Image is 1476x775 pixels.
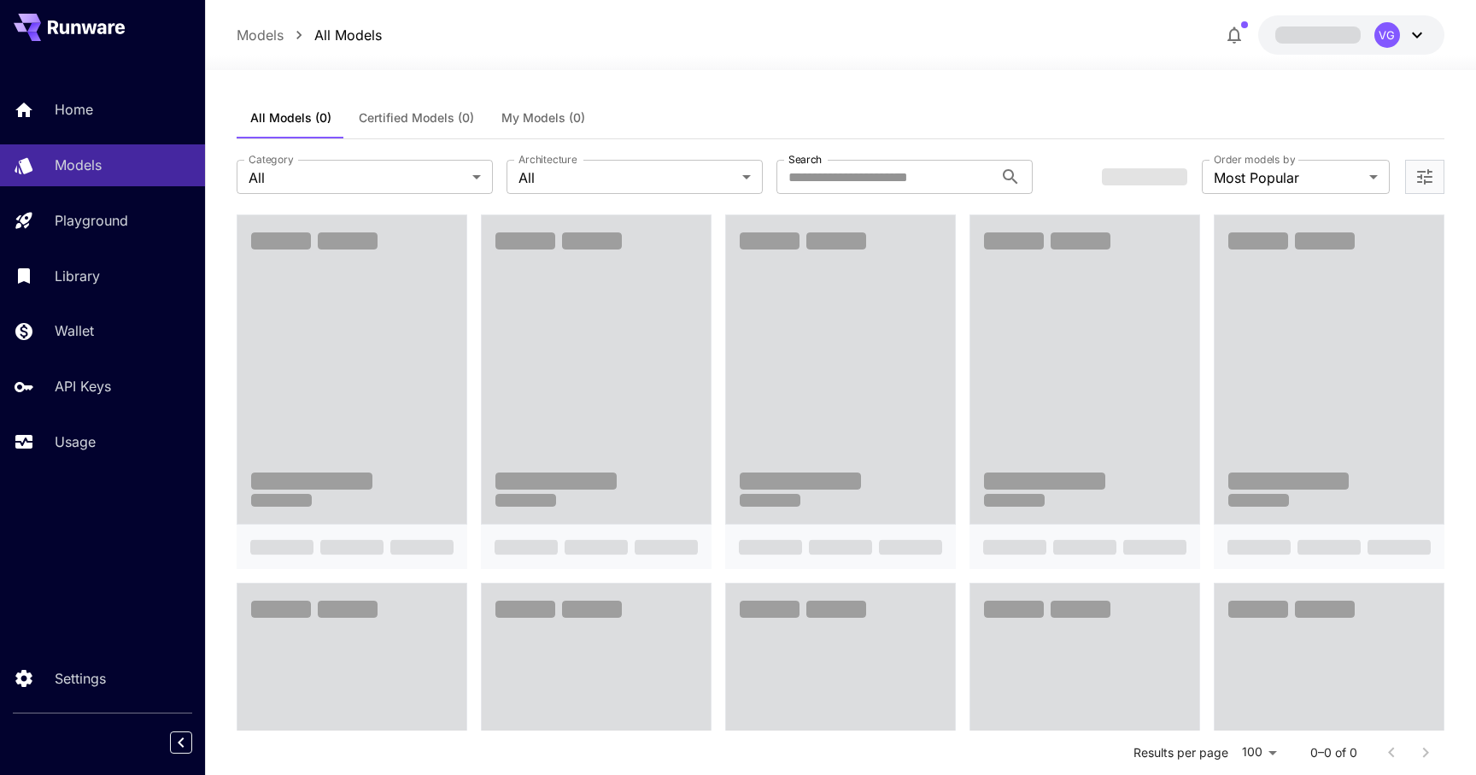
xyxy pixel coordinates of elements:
a: All Models [314,25,382,45]
label: Search [788,152,822,167]
p: Results per page [1133,744,1228,761]
span: All Models (0) [250,110,331,126]
p: Models [55,155,102,175]
p: Library [55,266,100,286]
p: Usage [55,432,96,452]
p: 0–0 of 0 [1310,744,1357,761]
span: All [518,167,735,188]
button: Collapse sidebar [170,731,192,754]
a: Models [237,25,284,45]
label: Order models by [1214,152,1295,167]
label: Category [249,152,294,167]
nav: breadcrumb [237,25,382,45]
span: All [249,167,466,188]
button: Open more filters [1414,167,1435,188]
label: Architecture [518,152,577,167]
div: 100 [1235,740,1283,765]
p: Settings [55,668,106,689]
div: VG [1374,22,1400,48]
span: Most Popular [1214,167,1362,188]
span: My Models (0) [501,110,585,126]
button: VG [1258,15,1444,55]
div: Collapse sidebar [183,727,205,758]
p: Home [55,99,93,120]
p: API Keys [55,376,111,396]
p: Wallet [55,320,94,341]
span: Certified Models (0) [359,110,474,126]
p: Playground [55,210,128,231]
